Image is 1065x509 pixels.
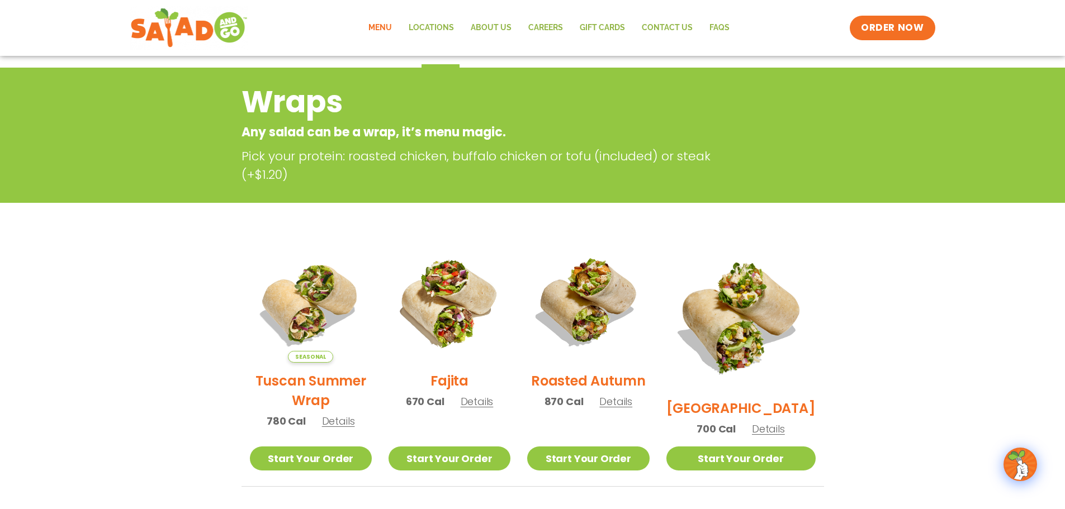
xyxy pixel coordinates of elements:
span: Details [322,414,355,428]
span: Seasonal [288,351,333,363]
img: new-SAG-logo-768×292 [130,6,248,50]
img: Product photo for Tuscan Summer Wrap [250,241,372,363]
span: Details [599,394,632,408]
img: Product photo for Fajita Wrap [389,241,510,363]
span: Details [461,394,494,408]
a: GIFT CARDS [571,15,633,41]
h2: Wraps [242,79,734,125]
p: Any salad can be a wrap, it’s menu magic. [242,123,734,141]
a: About Us [462,15,520,41]
h2: Roasted Autumn [531,371,646,391]
a: Start Your Order [527,446,649,470]
a: Menu [360,15,400,41]
span: ORDER NOW [861,21,924,35]
img: Product photo for Roasted Autumn Wrap [527,241,649,363]
a: Contact Us [633,15,701,41]
span: Details [752,422,785,436]
span: 870 Cal [545,394,584,409]
a: Start Your Order [666,446,816,470]
a: ORDER NOW [850,16,935,40]
img: Product photo for BBQ Ranch Wrap [666,241,816,390]
h2: Fajita [430,371,468,391]
h2: [GEOGRAPHIC_DATA] [666,398,816,418]
a: Locations [400,15,462,41]
a: Careers [520,15,571,41]
img: wpChatIcon [1005,449,1036,480]
p: Pick your protein: roasted chicken, buffalo chicken or tofu (included) or steak (+$1.20) [242,147,739,184]
span: 670 Cal [406,394,444,409]
span: 780 Cal [267,413,306,429]
a: FAQs [701,15,738,41]
a: Start Your Order [389,446,510,470]
nav: Menu [360,15,738,41]
a: Start Your Order [250,446,372,470]
h2: Tuscan Summer Wrap [250,371,372,410]
span: 700 Cal [697,421,736,436]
